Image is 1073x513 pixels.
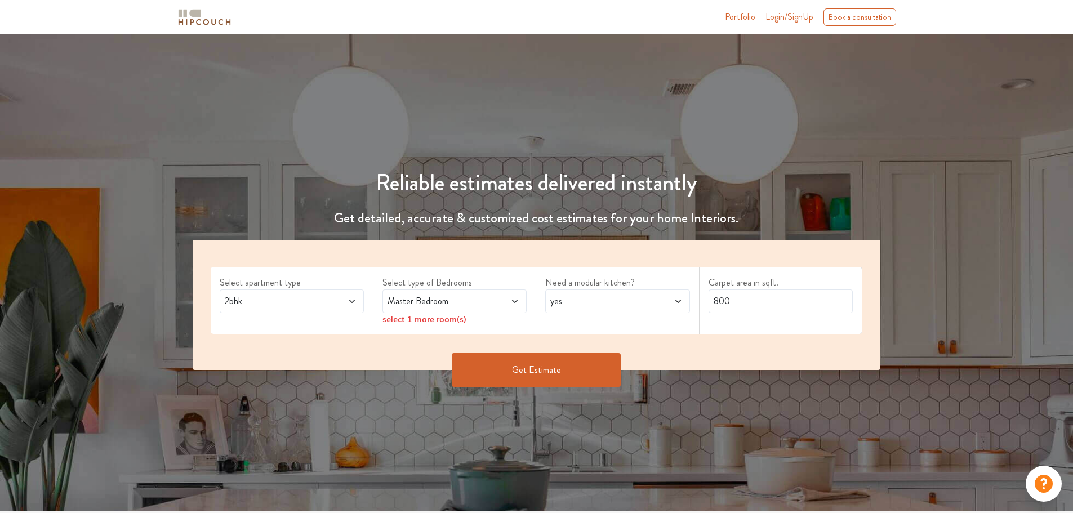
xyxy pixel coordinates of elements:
a: Portfolio [725,10,755,24]
button: Get Estimate [452,353,621,387]
img: logo-horizontal.svg [176,7,233,27]
span: Login/SignUp [765,10,813,23]
label: Carpet area in sqft. [709,276,853,289]
span: Master Bedroom [385,295,486,308]
div: Book a consultation [823,8,896,26]
span: 2bhk [222,295,323,308]
label: Need a modular kitchen? [545,276,689,289]
input: Enter area sqft [709,289,853,313]
label: Select apartment type [220,276,364,289]
span: yes [548,295,649,308]
h1: Reliable estimates delivered instantly [186,169,888,197]
div: select 1 more room(s) [382,313,527,325]
span: logo-horizontal.svg [176,5,233,30]
label: Select type of Bedrooms [382,276,527,289]
h4: Get detailed, accurate & customized cost estimates for your home Interiors. [186,210,888,226]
